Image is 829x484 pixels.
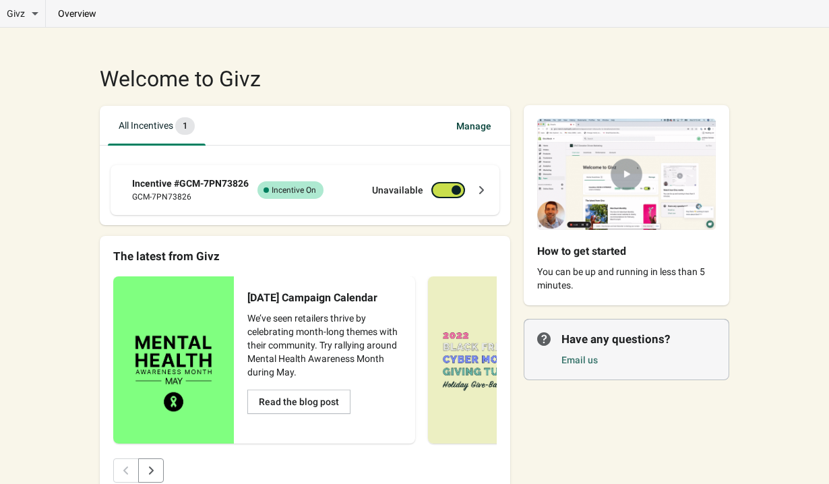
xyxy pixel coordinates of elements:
img: de22701b3f454b70bb084da32b4ae3d0-1644416428799-with-play.gif [524,105,729,243]
div: Incentive #GCM-7PN73826 [132,177,251,190]
div: The latest from Givz [113,249,497,263]
p: You can be up and running in less than 5 minutes. [537,265,716,292]
div: Welcome to Givz [100,68,510,90]
span: Read the blog post [259,396,339,407]
span: 1 [175,117,195,135]
p: overview [46,7,109,20]
button: Next [138,458,164,483]
p: We’ve seen retailers thrive by celebrating month-long themes with their community. Try rallying a... [247,311,402,379]
div: GCM-7PN73826 [132,190,251,204]
img: image_qkybex.png [113,276,234,444]
button: Read the blog post [247,390,350,414]
button: All campaigns [105,107,208,146]
img: blog_preview_image_for_app_1x_yw5cg0.jpg [428,276,549,444]
a: Email us [561,355,598,365]
label: Unavailable [372,183,423,197]
span: Givz [7,7,25,20]
h2: [DATE] Campaign Calendar [247,290,380,306]
nav: Pagination [113,458,497,483]
span: Incentive On [257,181,324,199]
span: All Incentives [119,120,195,131]
span: Manage [446,114,502,138]
h2: How to get started [537,243,694,260]
button: Manage incentives [443,107,505,146]
p: Have any questions? [561,331,716,347]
